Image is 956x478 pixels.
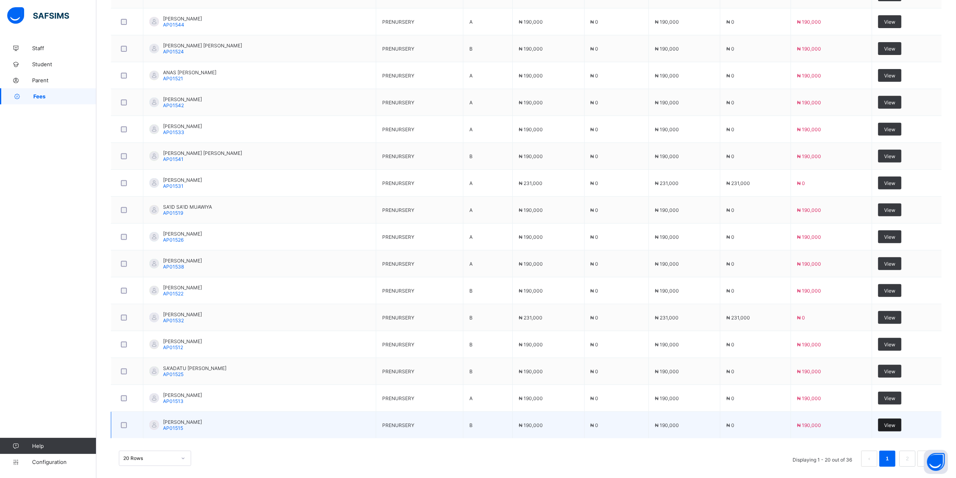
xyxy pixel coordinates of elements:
button: Open asap [924,450,948,474]
span: ₦ 190,000 [519,153,543,159]
a: 2 [903,454,911,464]
span: A [469,234,473,240]
span: ₦ 0 [591,422,599,428]
span: ₦ 190,000 [797,153,821,159]
span: View [884,100,895,106]
li: 1 [879,451,895,467]
span: ₦ 190,000 [519,73,543,79]
span: PRENURSERY [382,100,414,106]
span: ₦ 190,000 [519,46,543,52]
span: A [469,395,473,401]
span: ₦ 190,000 [655,153,679,159]
span: View [884,234,895,240]
span: PRENURSERY [382,207,414,213]
span: ₦ 0 [726,207,734,213]
span: A [469,207,473,213]
span: ₦ 190,000 [655,207,679,213]
span: ANAS [PERSON_NAME] [163,69,216,75]
span: ₦ 190,000 [655,342,679,348]
span: ₦ 0 [726,153,734,159]
span: AP01526 [163,237,183,243]
span: AP01538 [163,264,184,270]
span: ₦ 0 [726,288,734,294]
span: A [469,261,473,267]
span: SA'ADATU [PERSON_NAME] [163,365,226,371]
span: ₦ 190,000 [655,422,679,428]
span: ₦ 190,000 [797,368,821,374]
span: [PERSON_NAME] [163,231,202,237]
span: ₦ 0 [797,315,805,321]
span: ₦ 0 [726,342,734,348]
span: ₦ 190,000 [519,126,543,132]
span: ₦ 190,000 [655,288,679,294]
span: PRENURSERY [382,315,414,321]
span: View [884,46,895,52]
button: prev page [861,451,877,467]
span: B [469,422,473,428]
span: [PERSON_NAME] [163,177,202,183]
span: [PERSON_NAME] [163,16,202,22]
span: ₦ 231,000 [726,180,750,186]
span: ₦ 190,000 [655,261,679,267]
li: 上一页 [861,451,877,467]
span: PRENURSERY [382,395,414,401]
li: 2 [899,451,915,467]
span: PRENURSERY [382,180,414,186]
span: AP01522 [163,291,183,297]
span: View [884,207,895,213]
span: ₦ 0 [726,234,734,240]
span: ₦ 0 [726,368,734,374]
span: ₦ 190,000 [655,368,679,374]
span: ₦ 190,000 [519,19,543,25]
span: ₦ 0 [726,100,734,106]
span: ₦ 190,000 [797,100,821,106]
span: ₦ 190,000 [797,207,821,213]
span: ₦ 190,000 [519,288,543,294]
span: AP01513 [163,398,183,404]
span: Fees [33,93,96,100]
span: View [884,342,895,348]
span: ₦ 0 [726,126,734,132]
span: SA'ID SA'ID MUAWIYA [163,204,212,210]
span: ₦ 0 [591,395,599,401]
span: Parent [32,77,96,83]
span: PRENURSERY [382,19,414,25]
span: Help [32,443,96,449]
span: Staff [32,45,96,51]
span: PRENURSERY [382,288,414,294]
span: View [884,422,895,428]
span: ₦ 190,000 [797,126,821,132]
span: B [469,153,473,159]
span: B [469,368,473,374]
span: ₦ 0 [591,100,599,106]
span: AP01525 [163,371,183,377]
span: ₦ 190,000 [797,234,821,240]
span: ₦ 0 [591,207,599,213]
span: ₦ 190,000 [797,46,821,52]
span: ₦ 0 [591,46,599,52]
span: [PERSON_NAME] [PERSON_NAME] [163,43,242,49]
span: A [469,126,473,132]
span: ₦ 190,000 [655,19,679,25]
span: ₦ 0 [591,73,599,79]
span: [PERSON_NAME] [163,96,202,102]
span: ₦ 190,000 [519,342,543,348]
span: ₦ 190,000 [519,207,543,213]
span: A [469,19,473,25]
span: AP01541 [163,156,183,162]
span: [PERSON_NAME] [163,392,202,398]
span: PRENURSERY [382,261,414,267]
span: B [469,315,473,321]
span: PRENURSERY [382,126,414,132]
span: ₦ 190,000 [797,261,821,267]
span: [PERSON_NAME] [163,285,202,291]
span: AP01524 [163,49,184,55]
span: AP01544 [163,22,184,28]
span: ₦ 190,000 [519,100,543,106]
span: ₦ 231,000 [519,315,542,321]
span: View [884,395,895,401]
a: 1 [883,454,891,464]
span: [PERSON_NAME] [163,419,202,425]
span: ₦ 0 [726,261,734,267]
span: AP01542 [163,102,184,108]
